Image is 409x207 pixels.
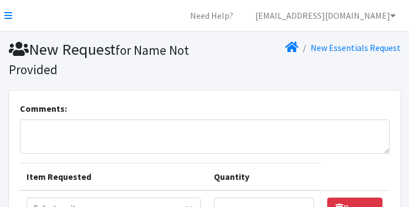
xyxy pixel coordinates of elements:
th: Quantity [207,163,321,191]
a: New Essentials Request [311,42,401,53]
label: Comments: [20,102,67,115]
a: [EMAIL_ADDRESS][DOMAIN_NAME] [247,4,405,27]
h1: New Request [9,40,201,78]
th: Item Requested [20,163,208,191]
a: Need Help? [181,4,242,27]
small: for Name Not Provided [9,42,189,77]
